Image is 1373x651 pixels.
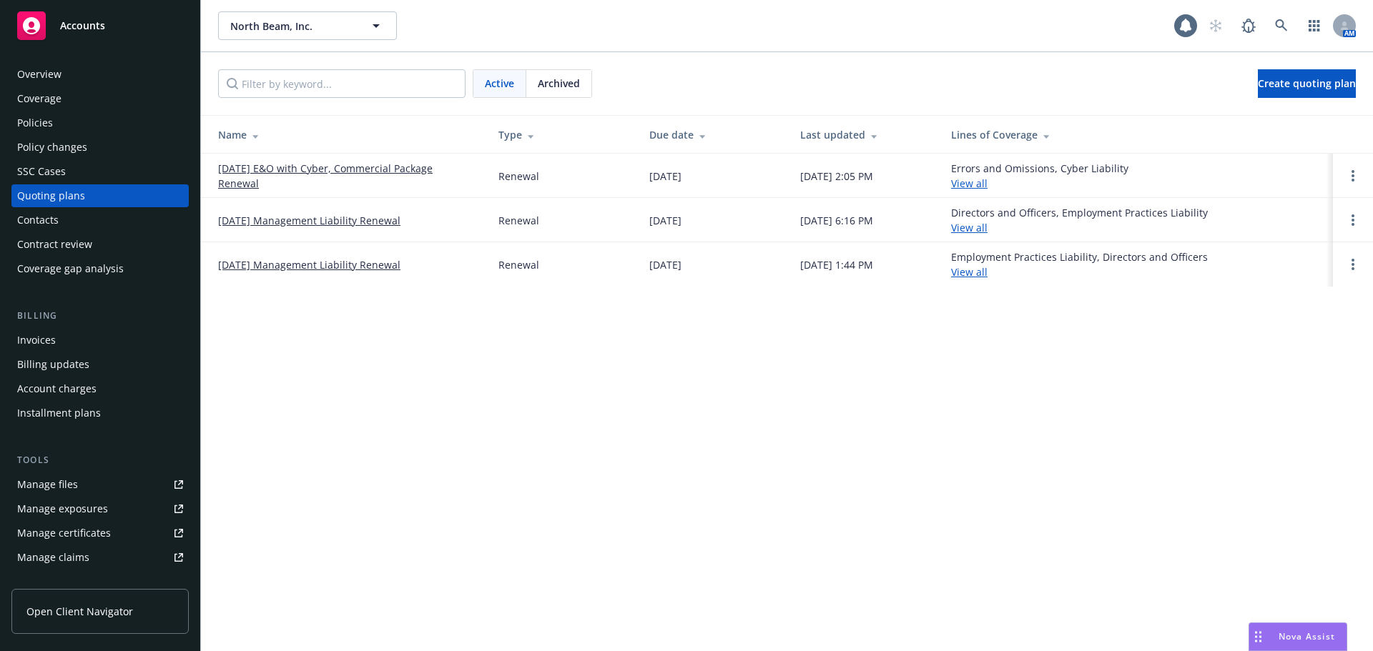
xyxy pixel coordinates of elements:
[1344,256,1362,273] a: Open options
[1234,11,1263,40] a: Report a Bug
[17,402,101,424] div: Installment plans
[800,213,873,228] div: [DATE] 6:16 PM
[11,570,189,593] a: Manage BORs
[11,329,189,352] a: Invoices
[17,136,87,159] div: Policy changes
[11,353,189,376] a: Billing updates
[11,6,189,46] a: Accounts
[951,205,1208,235] div: Directors and Officers, Employment Practices Liability
[17,63,61,86] div: Overview
[17,570,84,593] div: Manage BORs
[951,161,1128,191] div: Errors and Omissions, Cyber Liability
[538,76,580,91] span: Archived
[1258,76,1356,90] span: Create quoting plan
[1249,623,1267,650] div: Drag to move
[17,522,111,545] div: Manage certificates
[17,473,78,496] div: Manage files
[649,127,777,142] div: Due date
[1279,630,1335,642] span: Nova Assist
[17,87,61,110] div: Coverage
[1249,622,1347,651] button: Nova Assist
[11,309,189,323] div: Billing
[800,127,928,142] div: Last updated
[218,11,397,40] button: North Beam, Inc.
[11,497,189,520] a: Manage exposures
[498,213,539,228] div: Renewal
[1267,11,1296,40] a: Search
[17,184,85,207] div: Quoting plans
[17,111,53,134] div: Policies
[498,127,626,142] div: Type
[649,169,681,184] div: [DATE]
[11,87,189,110] a: Coverage
[17,329,56,352] div: Invoices
[218,127,476,142] div: Name
[26,604,133,619] span: Open Client Navigator
[17,377,97,400] div: Account charges
[11,160,189,183] a: SSC Cases
[1344,212,1362,229] a: Open options
[649,257,681,272] div: [DATE]
[11,184,189,207] a: Quoting plans
[1201,11,1230,40] a: Start snowing
[800,257,873,272] div: [DATE] 1:44 PM
[218,213,400,228] a: [DATE] Management Liability Renewal
[11,402,189,424] a: Installment plans
[11,546,189,569] a: Manage claims
[17,546,89,569] div: Manage claims
[498,169,539,184] div: Renewal
[11,63,189,86] a: Overview
[11,257,189,280] a: Coverage gap analysis
[11,136,189,159] a: Policy changes
[498,257,539,272] div: Renewal
[11,377,189,400] a: Account charges
[17,209,59,232] div: Contacts
[11,473,189,496] a: Manage files
[800,169,873,184] div: [DATE] 2:05 PM
[1344,167,1362,184] a: Open options
[218,161,476,191] a: [DATE] E&O with Cyber, Commercial Package Renewal
[485,76,514,91] span: Active
[11,453,189,467] div: Tools
[649,213,681,228] div: [DATE]
[17,497,108,520] div: Manage exposures
[11,233,189,256] a: Contract review
[11,111,189,134] a: Policies
[230,19,354,34] span: North Beam, Inc.
[951,177,988,190] a: View all
[1258,69,1356,98] a: Create quoting plan
[1300,11,1329,40] a: Switch app
[11,209,189,232] a: Contacts
[60,20,105,31] span: Accounts
[218,69,466,98] input: Filter by keyword...
[951,249,1208,279] div: Employment Practices Liability, Directors and Officers
[951,265,988,279] a: View all
[17,257,124,280] div: Coverage gap analysis
[17,233,92,256] div: Contract review
[17,353,89,376] div: Billing updates
[951,127,1322,142] div: Lines of Coverage
[11,522,189,545] a: Manage certificates
[17,160,66,183] div: SSC Cases
[951,221,988,234] a: View all
[218,257,400,272] a: [DATE] Management Liability Renewal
